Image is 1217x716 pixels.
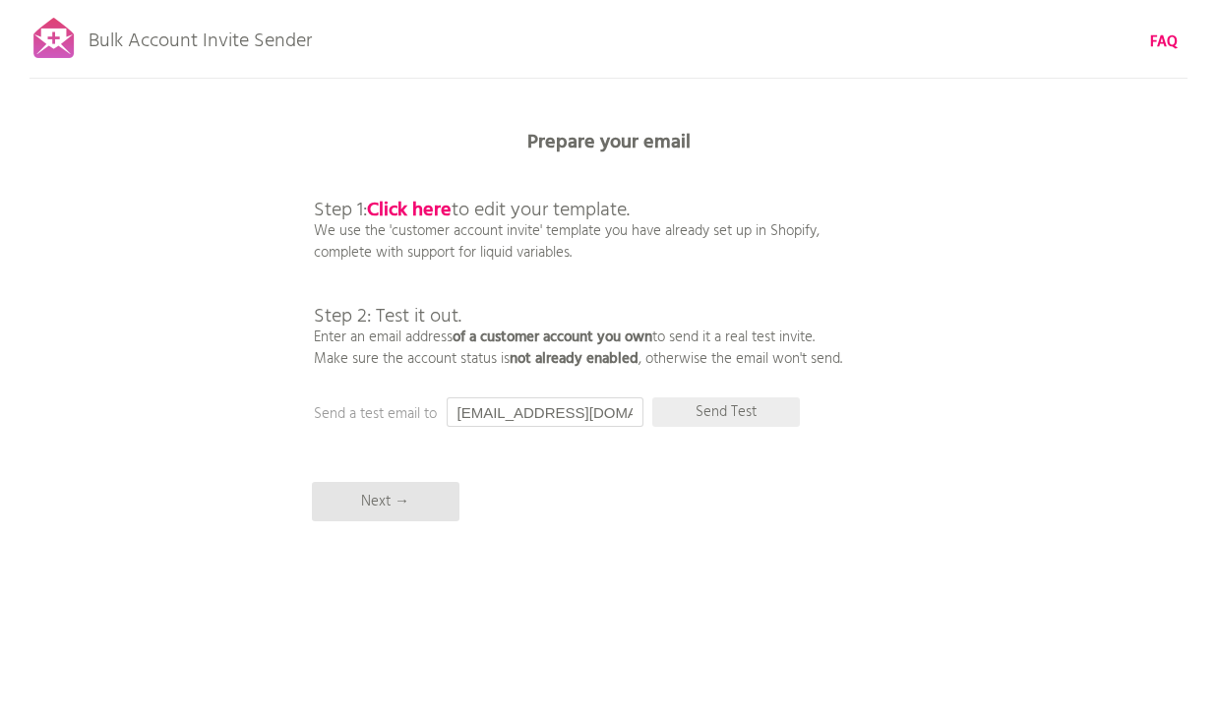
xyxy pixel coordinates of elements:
[314,195,630,226] span: Step 1: to edit your template.
[510,347,639,371] b: not already enabled
[453,326,652,349] b: of a customer account you own
[652,397,800,427] p: Send Test
[314,403,707,425] p: Send a test email to
[527,127,691,158] b: Prepare your email
[367,195,452,226] a: Click here
[1150,31,1178,53] a: FAQ
[89,12,312,61] p: Bulk Account Invite Sender
[1150,30,1178,54] b: FAQ
[312,482,459,521] p: Next →
[314,157,842,370] p: We use the 'customer account invite' template you have already set up in Shopify, complete with s...
[314,301,461,332] span: Step 2: Test it out.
